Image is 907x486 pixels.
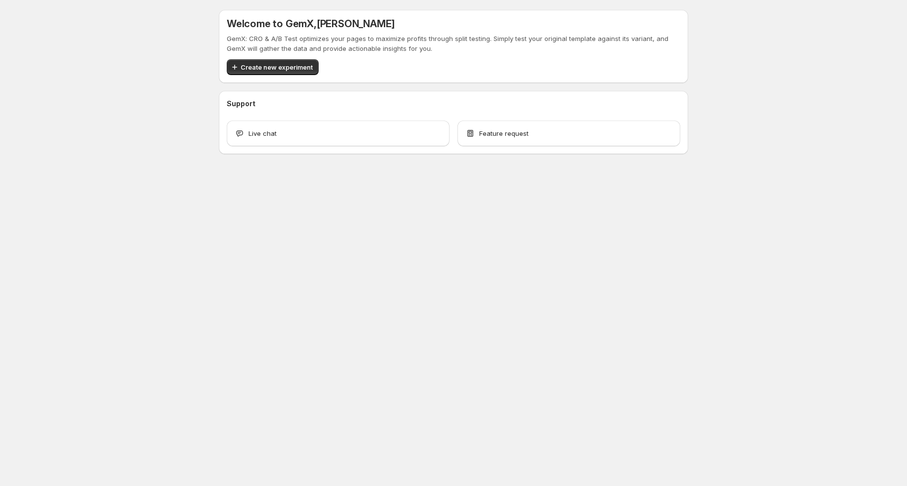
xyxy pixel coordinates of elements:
[227,18,395,30] h5: Welcome to GemX
[241,62,313,72] span: Create new experiment
[227,59,319,75] button: Create new experiment
[314,18,395,30] span: , [PERSON_NAME]
[227,99,255,109] h3: Support
[227,34,680,53] p: GemX: CRO & A/B Test optimizes your pages to maximize profits through split testing. Simply test ...
[248,128,277,138] span: Live chat
[479,128,529,138] span: Feature request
